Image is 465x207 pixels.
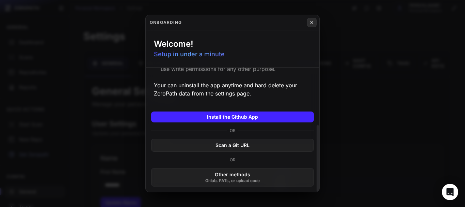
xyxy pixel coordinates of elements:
button: Install the Github App [151,112,314,122]
p: OR [230,157,236,163]
span: Gitlab, PATs, or upload code [205,178,260,183]
p: OR [230,128,236,133]
h1: Welcome! [154,39,193,49]
button: Scan a Git URL [151,139,314,152]
div: Open Intercom Messenger [442,184,458,200]
p: Setup in under a minute [154,49,225,59]
button: Other methodsGitlab, PATs, or upload code [151,168,314,187]
h4: Onboarding [150,20,182,25]
p: Your can uninstall the app anytime and hard delete your ZeroPath data from the settings page. [154,81,311,98]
